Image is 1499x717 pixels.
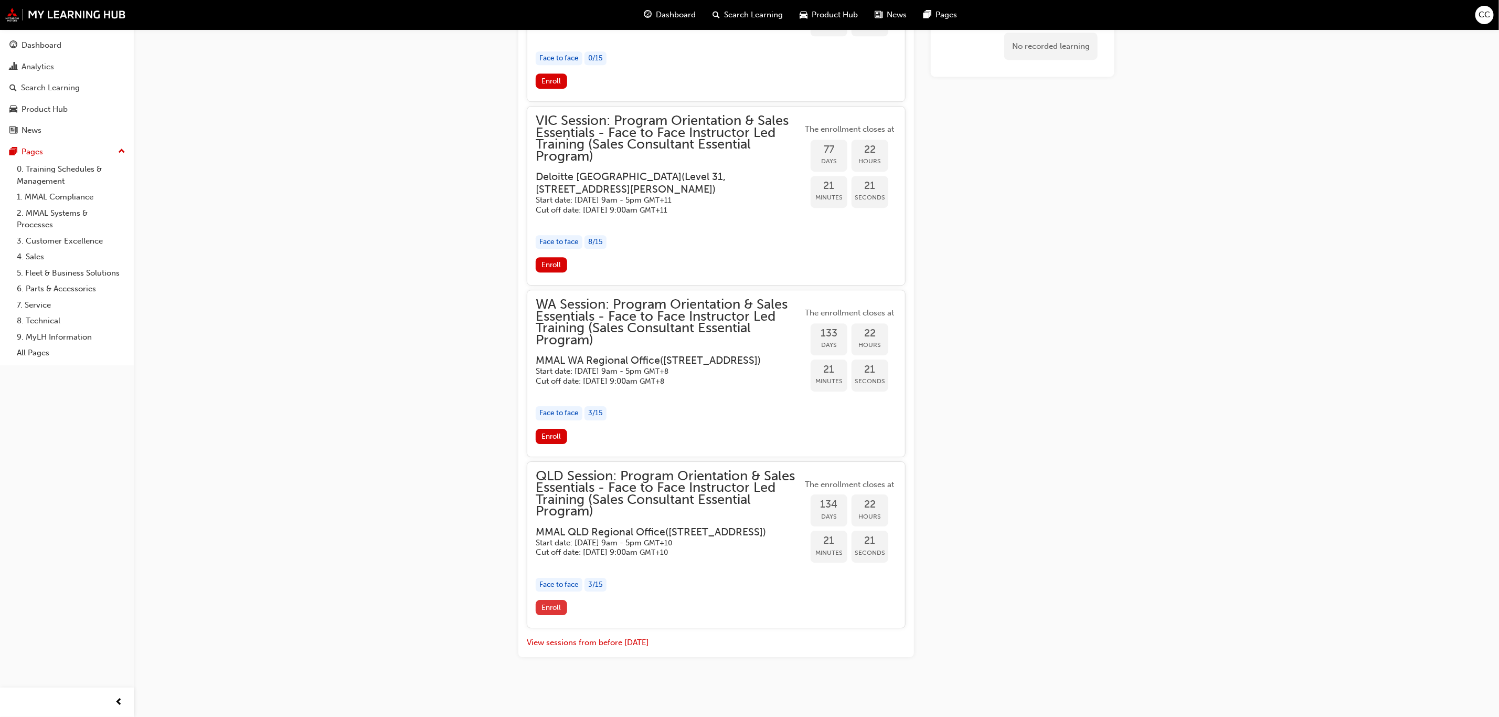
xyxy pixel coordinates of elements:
a: 6. Parts & Accessories [13,281,130,297]
span: 21 [811,364,847,376]
span: car-icon [800,8,808,22]
span: The enrollment closes at [802,479,897,491]
span: 77 [811,144,847,156]
h5: Start date: [DATE] 9am - 5pm [536,195,785,205]
button: WA Session: Program Orientation & Sales Essentials - Face to Face Instructor Led Training (Sales ... [536,299,897,448]
span: WA Session: Program Orientation & Sales Essentials - Face to Face Instructor Led Training (Sales ... [536,299,802,346]
span: 21 [852,535,888,547]
a: news-iconNews [867,4,916,26]
div: Analytics [22,61,54,73]
a: guage-iconDashboard [636,4,705,26]
button: Enroll [536,429,567,444]
span: Australian Western Standard Time GMT+8 [640,377,664,386]
h5: Cut off date: [DATE] 9:00am [536,547,785,557]
span: 22 [852,328,888,340]
a: All Pages [13,345,130,361]
span: chart-icon [9,62,17,72]
span: Days [811,155,847,167]
span: Seconds [852,192,888,204]
button: View sessions from before [DATE] [527,637,649,649]
h5: Cut off date: [DATE] 9:00am [536,205,785,215]
div: Product Hub [22,103,68,115]
span: Hours [852,155,888,167]
a: 3. Customer Excellence [13,233,130,249]
button: DashboardAnalyticsSearch LearningProduct HubNews [4,34,130,142]
span: Minutes [811,547,847,559]
span: Australian Eastern Daylight Time GMT+11 [640,22,667,31]
span: Australian Eastern Standard Time GMT+10 [640,548,668,557]
h5: Start date: [DATE] 9am - 5pm [536,538,785,548]
span: Days [811,511,847,523]
span: The enrollment closes at [802,123,897,135]
a: Search Learning [4,78,130,98]
span: News [887,9,907,21]
a: Dashboard [4,36,130,55]
div: News [22,124,41,136]
button: Enroll [536,257,567,272]
span: 21 [852,364,888,376]
span: Australian Eastern Daylight Time GMT+11 [640,206,667,215]
span: pages-icon [9,147,17,157]
span: Australian Eastern Daylight Time GMT+11 [644,196,672,205]
span: prev-icon [115,696,123,709]
h3: MMAL QLD Regional Office ( [STREET_ADDRESS] ) [536,526,785,538]
div: Face to face [536,51,582,66]
button: Enroll [536,600,567,615]
span: Seconds [852,375,888,387]
span: Australian Western Standard Time GMT+8 [644,367,668,376]
span: Dashboard [656,9,696,21]
span: Enroll [541,77,561,86]
span: 21 [811,180,847,192]
div: Face to face [536,406,582,420]
div: Dashboard [22,39,61,51]
span: 22 [852,499,888,511]
h5: Start date: [DATE] 9am - 5pm [536,366,785,376]
span: Search Learning [725,9,783,21]
a: 9. MyLH Information [13,329,130,345]
span: guage-icon [9,41,17,50]
span: news-icon [9,126,17,135]
div: Face to face [536,578,582,592]
a: 0. Training Schedules & Management [13,161,130,189]
a: Product Hub [4,100,130,119]
span: CC [1479,9,1491,21]
a: News [4,121,130,140]
a: car-iconProduct Hub [792,4,867,26]
button: Pages [4,142,130,162]
button: Enroll [536,73,567,89]
span: Enroll [541,603,561,612]
span: Seconds [852,547,888,559]
span: 21 [852,180,888,192]
button: CC [1475,6,1494,24]
h3: MMAL WA Regional Office ( [STREET_ADDRESS] ) [536,354,785,366]
a: pages-iconPages [916,4,966,26]
span: news-icon [875,8,883,22]
span: guage-icon [644,8,652,22]
button: QLD Session: Program Orientation & Sales Essentials - Face to Face Instructor Led Training (Sales... [536,470,897,619]
span: VIC Session: Program Orientation & Sales Essentials - Face to Face Instructor Led Training (Sales... [536,115,802,162]
a: 4. Sales [13,249,130,265]
span: up-icon [118,145,125,159]
span: 133 [811,328,847,340]
a: Analytics [4,57,130,77]
img: mmal [5,8,126,22]
div: Face to face [536,235,582,249]
div: 0 / 15 [584,51,607,66]
span: Pages [936,9,958,21]
a: 2. MMAL Systems & Processes [13,205,130,233]
span: Minutes [811,192,847,204]
span: Days [811,339,847,351]
div: 3 / 15 [584,578,607,592]
span: Hours [852,511,888,523]
span: Minutes [811,375,847,387]
span: QLD Session: Program Orientation & Sales Essentials - Face to Face Instructor Led Training (Sales... [536,470,802,518]
span: Enroll [541,432,561,441]
a: search-iconSearch Learning [705,4,792,26]
span: Enroll [541,260,561,269]
button: VIC Session: Program Orientation & Sales Essentials - Face to Face Instructor Led Training (Sales... [536,115,897,277]
span: Hours [852,339,888,351]
div: Search Learning [21,82,80,94]
a: 1. MMAL Compliance [13,189,130,205]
